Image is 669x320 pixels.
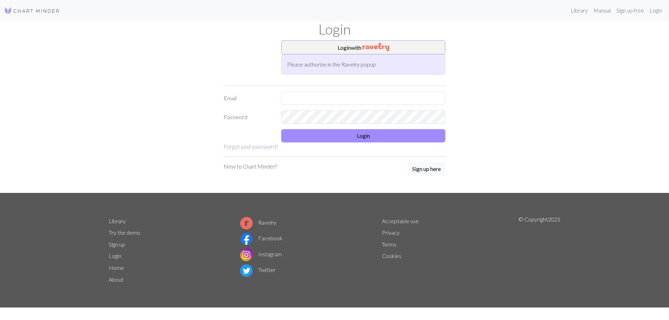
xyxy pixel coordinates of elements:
img: Twitter logo [240,264,253,277]
a: Facebook [240,235,283,241]
a: Terms [382,241,397,248]
p: New to Chart Minder? [224,162,277,171]
a: Manual [591,3,614,17]
a: Library [568,3,591,17]
img: Facebook logo [240,233,253,245]
a: Login [109,252,121,259]
a: Cookies [382,252,401,259]
a: Twitter [240,266,276,273]
label: Email [220,92,277,105]
a: About [109,276,123,283]
a: Sign up free [614,3,647,17]
a: Library [109,218,126,224]
a: Instagram [240,251,282,257]
img: Instagram logo [240,249,253,261]
a: Login [647,3,665,17]
p: © Copyright 2025 [518,215,560,286]
a: Try the demo [109,229,140,236]
h1: Login [105,21,564,38]
a: Acceptable use [382,218,419,224]
button: Sign up here [408,162,445,175]
a: Sign up [109,241,125,248]
a: Privacy [382,229,400,236]
img: Ravelry [362,43,389,51]
label: Password [220,110,277,124]
div: Please authorize in the Ravelry popup [281,54,445,75]
a: Home [109,264,124,271]
img: Logo [4,7,60,15]
button: Loginwith [281,40,445,54]
a: Ravelry [240,219,276,226]
a: Forgot your password? [224,143,278,150]
img: Ravelry logo [240,217,253,229]
button: Login [281,129,445,142]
